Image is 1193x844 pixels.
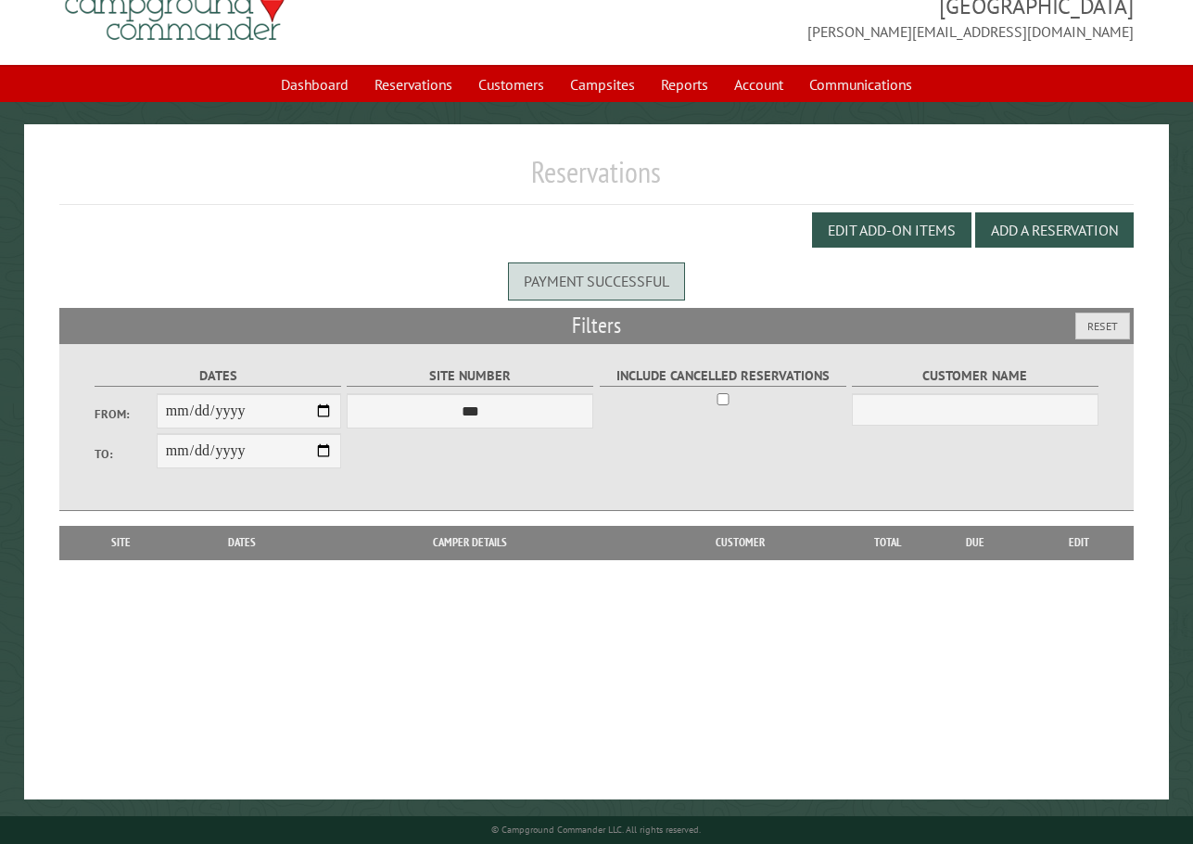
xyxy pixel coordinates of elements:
[650,67,719,102] a: Reports
[270,67,360,102] a: Dashboard
[924,526,1025,559] th: Due
[347,365,593,387] label: Site Number
[600,365,846,387] label: Include Cancelled Reservations
[59,154,1133,205] h1: Reservations
[508,262,685,300] div: Payment successful
[311,526,629,559] th: Camper Details
[363,67,463,102] a: Reservations
[629,526,850,559] th: Customer
[852,365,1098,387] label: Customer Name
[798,67,923,102] a: Communications
[1025,526,1134,559] th: Edit
[491,824,701,836] small: © Campground Commander LLC. All rights reserved.
[1075,313,1130,339] button: Reset
[559,67,646,102] a: Campsites
[467,67,555,102] a: Customers
[95,365,341,387] label: Dates
[69,526,173,559] th: Site
[59,308,1133,343] h2: Filters
[723,67,794,102] a: Account
[975,212,1134,248] button: Add a Reservation
[95,405,156,423] label: From:
[850,526,924,559] th: Total
[812,212,971,248] button: Edit Add-on Items
[95,445,156,463] label: To:
[173,526,311,559] th: Dates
